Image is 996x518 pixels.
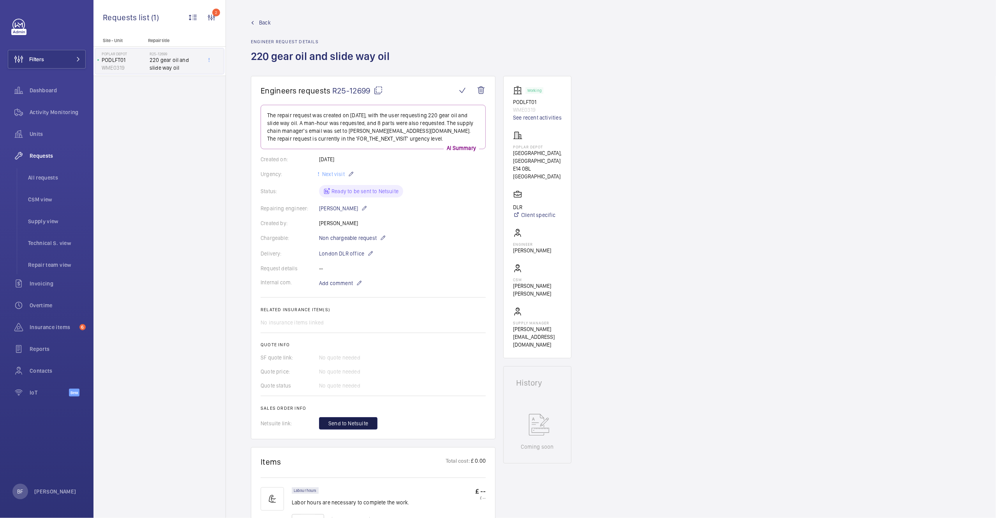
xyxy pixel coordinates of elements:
[102,64,146,72] p: WME0319
[444,144,479,152] p: AI Summary
[513,106,562,114] p: WME0319
[93,38,145,43] p: Site - Unit
[513,98,562,106] p: PODLFT01
[261,487,284,511] img: muscle-sm.svg
[332,86,383,95] span: R25-12699
[30,323,76,331] span: Insurance items
[28,174,86,181] span: All requests
[513,114,562,122] a: See recent activities
[261,307,486,312] h2: Related insurance item(s)
[319,234,377,242] span: Non chargeable request
[513,277,562,282] p: CSM
[513,242,551,247] p: Engineer
[521,443,554,451] p: Coming soon
[470,457,486,467] p: £ 0.00
[30,389,69,396] span: IoT
[261,342,486,347] h2: Quote info
[261,405,486,411] h2: Sales order info
[30,86,86,94] span: Dashboard
[513,325,562,349] p: [PERSON_NAME][EMAIL_ADDRESS][DOMAIN_NAME]
[513,86,525,95] img: elevator.svg
[267,111,479,143] p: The repair request was created on [DATE], with the user requesting 220 gear oil and slide way oil...
[328,419,368,427] span: Send to Netsuite
[30,367,86,375] span: Contacts
[319,204,367,213] p: [PERSON_NAME]
[259,19,271,26] span: Back
[319,279,353,287] span: Add comment
[261,457,281,467] h1: Items
[150,51,201,56] h2: R25-12699
[475,495,486,500] p: £ --
[261,86,331,95] span: Engineers requests
[475,487,486,495] p: £ --
[30,280,86,287] span: Invoicing
[30,130,86,138] span: Units
[34,488,76,495] p: [PERSON_NAME]
[8,50,86,69] button: Filters
[148,38,199,43] p: Repair title
[513,203,556,211] p: DLR
[321,171,345,177] span: Next visit
[30,301,86,309] span: Overtime
[28,196,86,203] span: CSM view
[17,488,23,495] p: BF
[513,149,562,165] p: [GEOGRAPHIC_DATA], [GEOGRAPHIC_DATA]
[292,499,409,506] p: Labor hours are necessary to complete the work.
[527,89,541,92] p: Working
[513,247,551,254] p: [PERSON_NAME]
[30,152,86,160] span: Requests
[30,108,86,116] span: Activity Monitoring
[28,217,86,225] span: Supply view
[103,12,151,22] span: Requests list
[319,249,374,258] p: London DLR office
[513,211,556,219] a: Client specific
[319,417,377,430] button: Send to Netsuite
[28,261,86,269] span: Repair team view
[29,55,44,63] span: Filters
[446,457,470,467] p: Total cost:
[513,144,562,149] p: Poplar Depot
[28,239,86,247] span: Technical S. view
[513,282,562,298] p: [PERSON_NAME] [PERSON_NAME]
[251,39,394,44] h2: Engineer request details
[102,56,146,64] p: PODLFT01
[513,321,562,325] p: Supply manager
[79,324,86,330] span: 6
[294,489,317,492] p: Labour hours
[69,389,79,396] span: Beta
[30,345,86,353] span: Reports
[516,379,559,387] h1: History
[102,51,146,56] p: Poplar Depot
[251,49,394,76] h1: 220 gear oil and slide way oil
[513,165,562,180] p: E14 0BL [GEOGRAPHIC_DATA]
[150,56,201,72] span: 220 gear oil and slide way oil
